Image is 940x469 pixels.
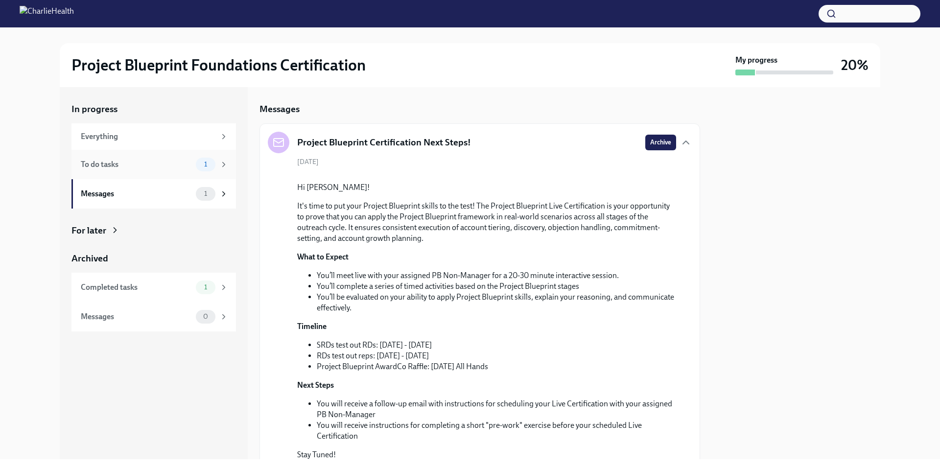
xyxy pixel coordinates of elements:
[317,351,676,361] li: RDs test out reps: [DATE] - [DATE]
[81,311,192,322] div: Messages
[297,380,334,390] strong: Next Steps
[71,224,106,237] div: For later
[297,136,471,149] h5: Project Blueprint Certification Next Steps!
[81,282,192,293] div: Completed tasks
[259,103,300,116] h5: Messages
[71,123,236,150] a: Everything
[297,322,327,331] strong: Timeline
[198,190,213,197] span: 1
[297,182,676,193] p: Hi [PERSON_NAME]!
[198,283,213,291] span: 1
[317,420,676,442] li: You will receive instructions for completing a short "pre-work" exercise before your scheduled Li...
[297,201,676,244] p: It's time to put your Project Blueprint skills to the test! The Project Blueprint Live Certificat...
[650,138,671,147] span: Archive
[71,55,366,75] h2: Project Blueprint Foundations Certification
[71,302,236,331] a: Messages0
[81,131,215,142] div: Everything
[317,270,676,281] li: You’ll meet live with your assigned PB Non-Manager for a 20-30 minute interactive session.
[71,273,236,302] a: Completed tasks1
[297,252,349,261] strong: What to Expect
[317,292,676,313] li: You’ll be evaluated on your ability to apply Project Blueprint skills, explain your reasoning, an...
[317,340,676,351] li: SRDs test out RDs: [DATE] - [DATE]
[317,281,676,292] li: You’ll complete a series of timed activities based on the Project Blueprint stages
[71,252,236,265] a: Archived
[197,313,214,320] span: 0
[841,56,869,74] h3: 20%
[20,6,74,22] img: CharlieHealth
[71,103,236,116] a: In progress
[81,188,192,199] div: Messages
[645,135,676,150] button: Archive
[317,399,676,420] li: You will receive a follow-up email with instructions for scheduling your Live Certification with ...
[71,224,236,237] a: For later
[81,159,192,170] div: To do tasks
[317,361,676,372] li: Project Blueprint AwardCo Raffle: [DATE] All Hands
[71,179,236,209] a: Messages1
[71,150,236,179] a: To do tasks1
[198,161,213,168] span: 1
[297,157,319,166] span: [DATE]
[735,55,777,66] strong: My progress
